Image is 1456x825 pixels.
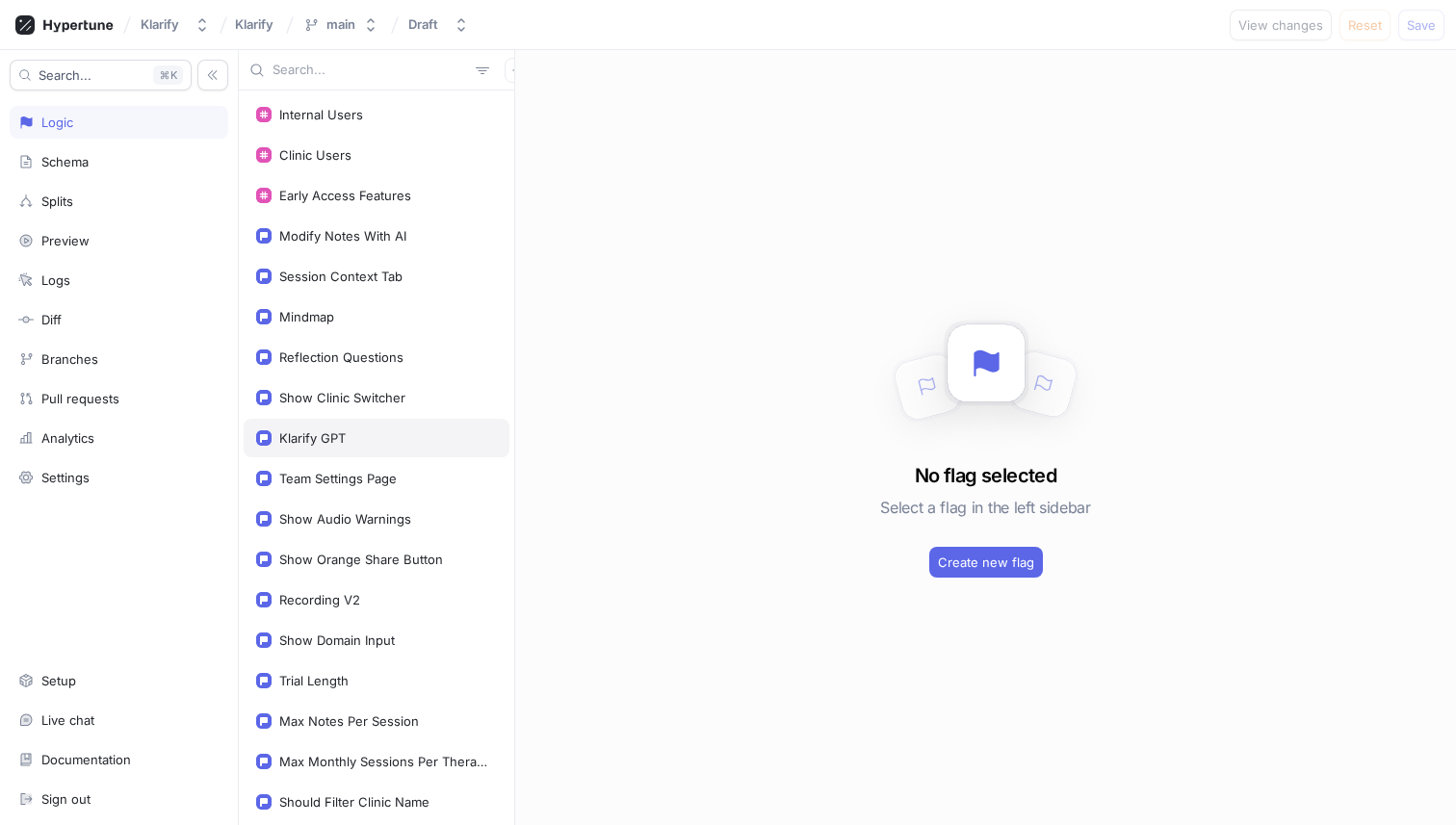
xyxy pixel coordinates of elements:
[1348,19,1382,31] span: Reset
[915,461,1056,490] h3: No flag selected
[401,9,477,40] button: Draft
[279,754,489,769] div: Max Monthly Sessions Per Therapist
[41,470,90,485] div: Settings
[880,490,1090,525] h5: Select a flag in the left sidebar
[279,794,429,810] div: Should Filter Clinic Name
[41,752,131,767] div: Documentation
[279,147,351,163] div: Clinic Users
[279,673,349,688] div: Trial Length
[938,556,1034,568] span: Create new flag
[279,107,363,122] div: Internal Users
[279,632,395,648] div: Show Domain Input
[41,391,119,406] div: Pull requests
[279,552,443,567] div: Show Orange Share Button
[39,69,91,81] span: Search...
[279,349,403,365] div: Reflection Questions
[279,713,419,729] div: Max Notes Per Session
[326,16,355,33] div: main
[10,60,192,90] button: Search...K
[1238,19,1323,31] span: View changes
[41,154,89,169] div: Schema
[41,312,62,327] div: Diff
[1339,10,1391,40] button: Reset
[41,791,91,807] div: Sign out
[141,16,179,33] div: Klarify
[929,547,1043,578] button: Create new flag
[273,61,468,80] input: Search...
[279,390,405,405] div: Show Clinic Switcher
[133,9,218,40] button: Klarify
[10,743,228,776] a: Documentation
[41,430,94,446] div: Analytics
[279,592,360,607] div: Recording V2
[279,228,406,244] div: Modify Notes With AI
[41,193,73,209] div: Splits
[279,188,411,203] div: Early Access Features
[41,673,76,688] div: Setup
[41,233,90,248] div: Preview
[1407,19,1436,31] span: Save
[296,9,386,40] button: main
[1230,10,1332,40] button: View changes
[41,712,94,728] div: Live chat
[41,351,98,367] div: Branches
[153,65,183,85] div: K
[279,269,403,284] div: Session Context Tab
[41,115,73,130] div: Logic
[1398,10,1444,40] button: Save
[279,511,411,527] div: Show Audio Warnings
[279,471,397,486] div: Team Settings Page
[235,17,273,31] span: Klarify
[41,272,70,288] div: Logs
[279,309,334,324] div: Mindmap
[408,16,438,33] div: Draft
[279,430,346,446] div: Klarify GPT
